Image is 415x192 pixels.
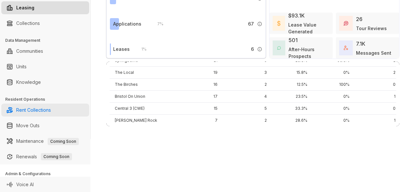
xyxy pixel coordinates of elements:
[344,46,348,50] img: TotalFum
[110,103,182,115] td: Central 3 (CWE)
[272,91,313,103] td: 23.5%
[356,25,387,32] div: Tour Reviews
[16,119,40,132] a: Move Outs
[355,91,401,103] td: 1
[1,135,89,148] li: Maintenance
[16,178,34,191] a: Voice AI
[289,36,298,44] div: 501
[182,79,223,91] td: 16
[135,46,147,53] div: 1 %
[16,104,51,117] a: Rent Collections
[356,50,391,56] div: Messages Sent
[223,91,272,103] td: 4
[1,1,89,14] li: Leasing
[1,45,89,58] li: Communities
[277,20,281,26] img: LeaseValue
[248,20,254,28] span: 67
[110,79,182,91] td: The Birches
[344,21,348,26] img: TourReviews
[1,104,89,117] li: Rent Collections
[16,17,40,30] a: Collections
[272,67,313,79] td: 15.8%
[355,79,401,91] td: 0
[223,79,272,91] td: 2
[251,46,254,53] span: 6
[1,17,89,30] li: Collections
[151,20,163,28] div: 7 %
[16,45,43,58] a: Communities
[16,76,41,89] a: Knowledge
[277,46,281,50] img: AfterHoursConversations
[16,60,27,73] a: Units
[1,119,89,132] li: Move Outs
[223,67,272,79] td: 3
[289,46,329,60] div: After-Hours Prospects
[356,40,365,48] div: 7.1K
[257,47,262,52] img: Info
[1,76,89,89] li: Knowledge
[223,115,272,127] td: 2
[48,138,79,145] span: Coming Soon
[1,178,89,191] li: Voice AI
[5,38,90,43] h3: Data Management
[356,15,362,23] div: 26
[16,1,34,14] a: Leasing
[355,103,401,115] td: 0
[182,103,223,115] td: 15
[313,115,355,127] td: 0%
[110,115,182,127] td: [PERSON_NAME] Rock
[313,79,355,91] td: 100%
[1,60,89,73] li: Units
[113,20,141,28] div: Applications
[1,150,89,163] li: Renewals
[113,46,130,53] div: Leases
[272,79,313,91] td: 12.5%
[110,91,182,103] td: Bristol On Union
[223,103,272,115] td: 5
[288,12,305,19] div: $93.1K
[288,21,329,35] div: Lease Value Generated
[313,91,355,103] td: 0%
[313,103,355,115] td: 0%
[182,67,223,79] td: 19
[182,91,223,103] td: 17
[257,21,262,27] img: Info
[110,67,182,79] td: The Local
[272,103,313,115] td: 33.3%
[272,115,313,127] td: 28.6%
[16,150,72,163] a: RenewalsComing Soon
[355,67,401,79] td: 2
[5,96,90,102] h3: Resident Operations
[5,171,90,177] h3: Admin & Configurations
[41,153,72,160] span: Coming Soon
[182,115,223,127] td: 7
[355,115,401,127] td: 1
[313,67,355,79] td: 0%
